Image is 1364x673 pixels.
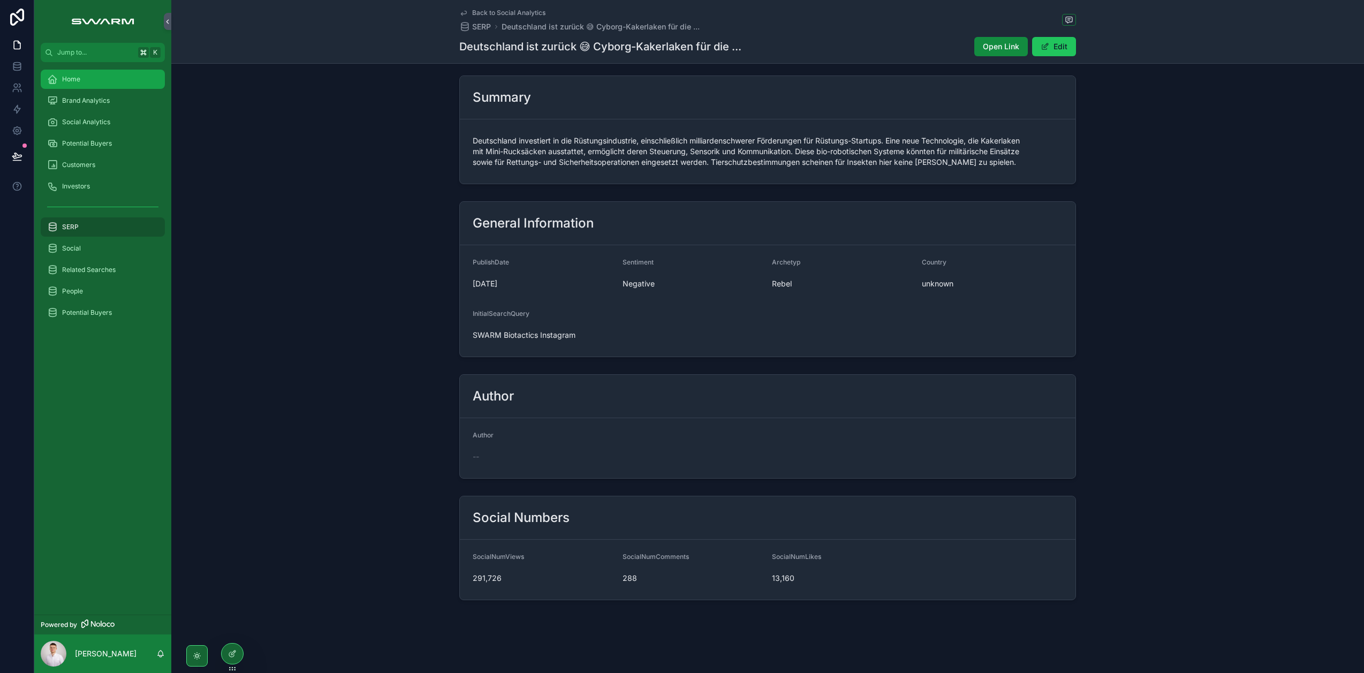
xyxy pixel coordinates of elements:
span: Home [62,75,80,84]
img: App logo [66,13,139,30]
a: Investors [41,177,165,196]
a: Social [41,239,165,258]
h1: Deutschland ist zurück 😅 Cyborg-Kakerlaken für die ... [459,39,741,54]
span: SocialNumComments [623,553,689,561]
span: Country [922,258,946,266]
p: [PERSON_NAME] [75,648,137,659]
span: Social Analytics [62,118,110,126]
span: 291,726 [473,573,614,584]
span: Back to Social Analytics [472,9,545,17]
a: Brand Analytics [41,91,165,110]
button: Jump to...K [41,43,165,62]
a: Home [41,70,165,89]
span: People [62,287,83,296]
span: SERP [472,21,491,32]
a: Potential Buyers [41,303,165,322]
span: 288 [623,573,764,584]
a: Related Searches [41,260,165,279]
span: Potential Buyers [62,308,112,317]
span: K [151,48,160,57]
span: Jump to... [57,48,134,57]
span: Open Link [983,41,1019,52]
h2: Summary [473,89,531,106]
a: Back to Social Analytics [459,9,545,17]
a: Customers [41,155,165,175]
a: Potential Buyers [41,134,165,153]
a: Deutschland ist zurück 😅 Cyborg-Kakerlaken für die ... [502,21,700,32]
a: Powered by [34,615,171,634]
button: Edit [1032,37,1076,56]
span: Investors [62,182,90,191]
span: Deutschland investiert in die Rüstungsindustrie, einschließlich milliardenschwerer Förderungen fü... [473,135,1063,168]
button: Open Link [974,37,1028,56]
span: PublishDate [473,258,509,266]
span: unknown [922,278,1063,289]
div: scrollable content [34,62,171,336]
span: Archetyp [772,258,800,266]
span: Rebel [772,278,913,289]
span: Brand Analytics [62,96,110,105]
span: SocialNumViews [473,553,524,561]
span: InitialSearchQuery [473,309,529,317]
span: 13,160 [772,573,913,584]
h2: Social Numbers [473,509,570,526]
a: SERP [41,217,165,237]
span: Potential Buyers [62,139,112,148]
span: Related Searches [62,266,116,274]
h2: General Information [473,215,594,232]
span: Powered by [41,621,77,629]
a: People [41,282,165,301]
span: Social [62,244,81,253]
span: [DATE] [473,278,614,289]
span: Sentiment [623,258,654,266]
a: Social Analytics [41,112,165,132]
a: SERP [459,21,491,32]
span: Author [473,431,494,439]
span: Negative [623,278,764,289]
span: Customers [62,161,95,169]
span: -- [473,451,479,462]
span: SERP [62,223,79,231]
span: SocialNumLikes [772,553,821,561]
h2: Author [473,388,514,405]
span: SWARM Biotactics Instagram [473,330,614,341]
